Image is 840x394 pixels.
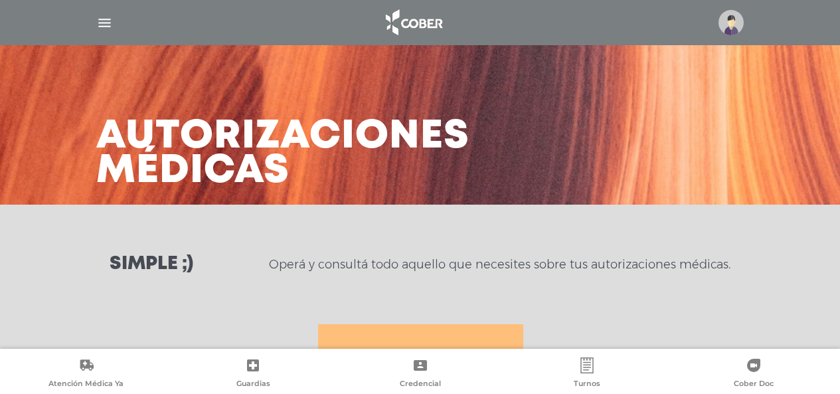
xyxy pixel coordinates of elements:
h3: Autorizaciones médicas [96,120,469,189]
span: Turnos [574,379,600,391]
img: profile-placeholder.svg [718,10,744,35]
span: Atención Médica Ya [48,379,124,391]
span: Credencial [400,379,441,391]
img: Cober_menu-lines-white.svg [96,15,113,31]
a: Guardias [169,357,336,391]
span: Cober Doc [734,379,774,391]
span: Guardias [236,379,270,391]
p: Operá y consultá todo aquello que necesites sobre tus autorizaciones médicas. [269,256,730,272]
img: logo_cober_home-white.png [378,7,448,39]
a: Turnos [503,357,670,391]
a: Cober Doc [671,357,837,391]
a: Atención Médica Ya [3,357,169,391]
h3: Simple ;) [110,255,193,274]
a: Credencial [337,357,503,391]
